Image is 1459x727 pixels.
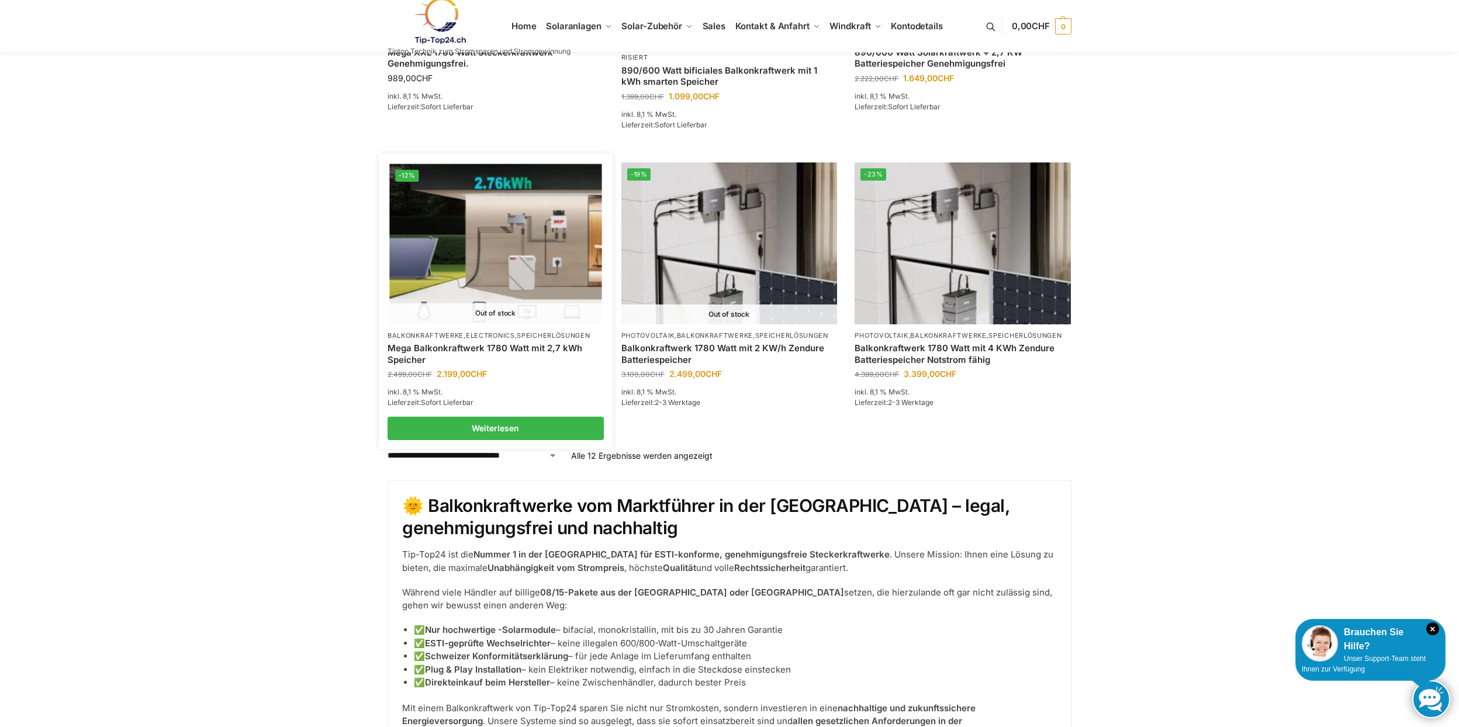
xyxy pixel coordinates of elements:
[884,370,899,379] span: CHF
[421,398,473,407] span: Sofort Lieferbar
[425,624,556,635] strong: Nur hochwertige -Solarmodule
[677,331,753,340] a: Balkonkraftwerke
[855,387,1071,397] p: inkl. 8,1 % MwSt.
[706,369,722,379] span: CHF
[1302,655,1426,673] span: Unser Support-Team steht Ihnen zur Verfügung
[388,73,433,83] bdi: 989,00
[414,650,1057,663] p: ✅ – für jede Anlage im Lieferumfang enthalten
[621,331,675,340] a: Photovoltaik
[421,102,473,111] span: Sofort Lieferbar
[388,331,464,340] a: Balkonkraftwerke
[414,637,1057,650] p: ✅ – keine illegalen 600/800-Watt-Umschaltgeräte
[414,663,1057,677] p: ✅ – kein Elektriker notwendig, einfach in die Steckdose einstecken
[755,331,828,340] a: Speicherlösungen
[388,370,432,379] bdi: 2.499,00
[402,548,1057,574] p: Tip-Top24 ist die . Unsere Mission: Ihnen eine Lösung zu bieten, die maximale , höchste und volle...
[517,331,590,340] a: Speicherlösungen
[488,562,624,573] strong: Unabhängigkeit vom Strompreis
[1302,625,1338,662] img: Customer service
[735,20,810,32] span: Kontakt & Anfahrt
[416,73,433,83] span: CHF
[855,342,1071,365] a: Balkonkraftwerk 1780 Watt mit 4 KWh Zendure Batteriespeicher Notstrom fähig
[829,20,870,32] span: Windkraft
[940,369,956,379] span: CHF
[388,331,604,340] p: , ,
[425,677,550,688] strong: Direkteinkauf beim Hersteller
[649,92,664,101] span: CHF
[402,586,1057,612] p: Während viele Händler auf billige setzen, die hierzulande oft gar nicht zulässig sind, gehen wir ...
[546,20,601,32] span: Solaranlagen
[621,331,838,340] p: , ,
[437,369,487,379] bdi: 2.199,00
[389,164,601,323] img: Solaranlage mit 2,7 KW Batteriespeicher Genehmigungsfrei
[414,624,1057,637] p: ✅ – bifacial, monokristallin, mit bis zu 30 Jahren Garantie
[855,398,934,407] span: Lieferzeit:
[621,387,838,397] p: inkl. 8,1 % MwSt.
[466,331,515,340] a: Electronics
[425,650,568,662] strong: Schweizer Konformitätserklärung
[938,73,954,83] span: CHF
[621,20,682,32] span: Solar-Zubehör
[388,387,604,397] p: inkl. 8,1 % MwSt.
[425,664,521,675] strong: Plug & Play Installation
[473,549,890,560] strong: Nummer 1 in der [GEOGRAPHIC_DATA] für ESTI-konforme, genehmigungsfreie Steckerkraftwerke
[888,398,934,407] span: 2-3 Werktage
[855,91,1071,102] p: inkl. 8,1 % MwSt.
[388,102,473,111] span: Lieferzeit:
[910,331,986,340] a: Balkonkraftwerke
[884,74,898,83] span: CHF
[663,562,696,573] strong: Qualität
[621,92,664,101] bdi: 1.399,00
[388,47,604,70] a: Mega XXL 1780 Watt Steckerkraftwerk Genehmigungsfrei.
[417,370,432,379] span: CHF
[703,20,726,32] span: Sales
[621,162,838,324] a: -19% Out of stockZendure-solar-flow-Batteriespeicher für Balkonkraftwerke
[402,495,1057,539] h2: 🌞 Balkonkraftwerke vom Marktführer in der [GEOGRAPHIC_DATA] – legal, genehmigungsfrei und nachhaltig
[1426,622,1439,635] i: Schließen
[655,120,707,129] span: Sofort Lieferbar
[1012,20,1050,32] span: 0,00
[471,369,487,379] span: CHF
[903,73,954,83] bdi: 1.649,00
[1302,625,1439,653] div: Brauchen Sie Hilfe?
[988,331,1062,340] a: Speicherlösungen
[904,369,956,379] bdi: 3.399,00
[855,162,1071,324] a: -23%Zendure-solar-flow-Batteriespeicher für Balkonkraftwerke
[388,48,571,55] p: Tiptop Technik zum Stromsparen und Stromgewinnung
[855,74,898,83] bdi: 2.222,00
[388,342,604,365] a: Mega Balkonkraftwerk 1780 Watt mit 2,7 kWh Speicher
[855,370,899,379] bdi: 4.399,00
[855,47,1071,70] a: 890/600 Watt Solarkraftwerk + 2,7 KW Batteriespeicher Genehmigungsfrei
[389,164,601,323] a: -12% Out of stockSolaranlage mit 2,7 KW Batteriespeicher Genehmigungsfrei
[855,331,1071,340] p: , ,
[1032,20,1050,32] span: CHF
[621,65,838,88] a: 890/600 Watt bificiales Balkonkraftwerk mit 1 kWh smarten Speicher
[621,120,707,129] span: Lieferzeit:
[425,638,551,649] strong: ESTI-geprüfte Wechselrichter
[621,44,834,61] a: Unkategorisiert
[388,449,557,462] select: Shop-Reihenfolge
[1055,18,1071,34] span: 0
[414,676,1057,690] p: ✅ – keine Zwischenhändler, dadurch bester Preis
[571,449,713,462] p: Alle 12 Ergebnisse werden angezeigt
[855,331,908,340] a: Photovoltaik
[388,91,604,102] p: inkl. 8,1 % MwSt.
[650,370,665,379] span: CHF
[621,398,700,407] span: Lieferzeit:
[855,162,1071,324] img: Zendure-solar-flow-Batteriespeicher für Balkonkraftwerke
[655,398,700,407] span: 2-3 Werktage
[669,91,720,101] bdi: 1.099,00
[703,91,720,101] span: CHF
[734,562,805,573] strong: Rechtssicherheit
[621,342,838,365] a: Balkonkraftwerk 1780 Watt mit 2 KW/h Zendure Batteriespeicher
[388,417,604,440] a: Lese mehr über „Mega Balkonkraftwerk 1780 Watt mit 2,7 kWh Speicher“
[621,109,838,120] p: inkl. 8,1 % MwSt.
[669,369,722,379] bdi: 2.499,00
[1012,9,1071,44] a: 0,00CHF 0
[891,20,943,32] span: Kontodetails
[621,162,838,324] img: Zendure-solar-flow-Batteriespeicher für Balkonkraftwerke
[621,370,665,379] bdi: 3.100,00
[540,587,844,598] strong: 08/15-Pakete aus der [GEOGRAPHIC_DATA] oder [GEOGRAPHIC_DATA]
[388,398,473,407] span: Lieferzeit:
[855,102,941,111] span: Lieferzeit:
